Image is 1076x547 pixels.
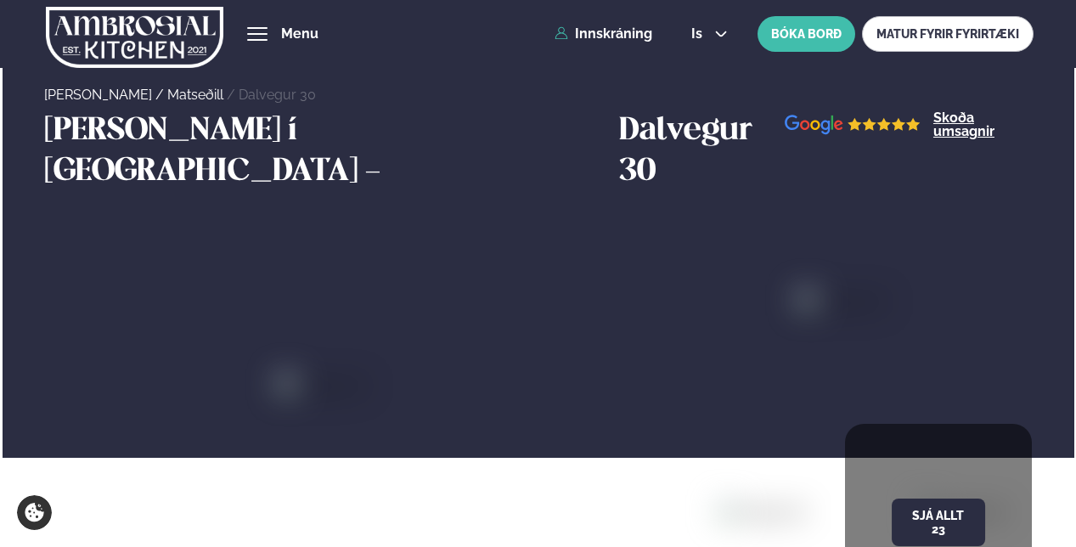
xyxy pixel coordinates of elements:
[691,27,707,41] span: is
[227,87,239,103] span: /
[933,111,1032,138] a: Skoða umsagnir
[247,24,268,44] button: hamburger
[862,16,1034,52] a: MATUR FYRIR FYRIRTÆKI
[555,26,652,42] a: Innskráning
[155,87,167,103] span: /
[758,16,855,52] button: BÓKA BORÐ
[239,87,316,103] a: Dalvegur 30
[44,111,611,193] h3: [PERSON_NAME] í [GEOGRAPHIC_DATA] -
[619,111,785,193] h3: Dalvegur 30
[785,115,921,136] img: image alt
[167,87,223,103] a: Matseðill
[44,87,152,103] a: [PERSON_NAME]
[892,499,985,546] button: Sjá allt 23
[17,495,52,530] a: Cookie settings
[46,3,223,72] img: logo
[678,27,741,41] button: is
